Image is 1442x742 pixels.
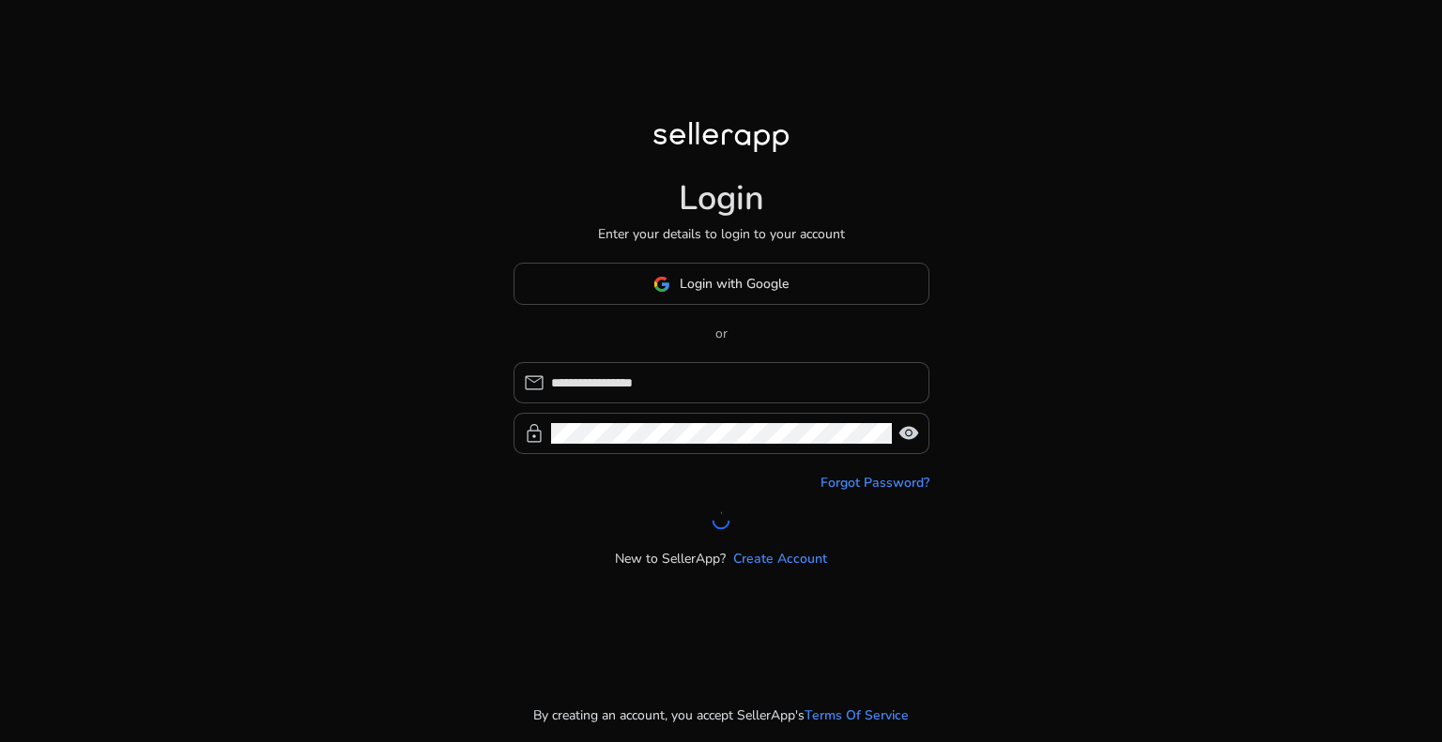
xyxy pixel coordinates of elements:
a: Create Account [733,549,827,568]
a: Forgot Password? [821,473,929,492]
span: visibility [897,422,920,445]
p: Enter your details to login to your account [598,224,845,244]
a: Terms Of Service [805,705,909,725]
button: Login with Google [514,263,929,305]
span: lock [523,422,545,445]
span: Login with Google [680,274,789,294]
p: or [514,324,929,343]
p: New to SellerApp? [615,549,726,568]
span: mail [523,371,545,394]
img: google-logo.svg [653,276,670,293]
h1: Login [679,178,764,219]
